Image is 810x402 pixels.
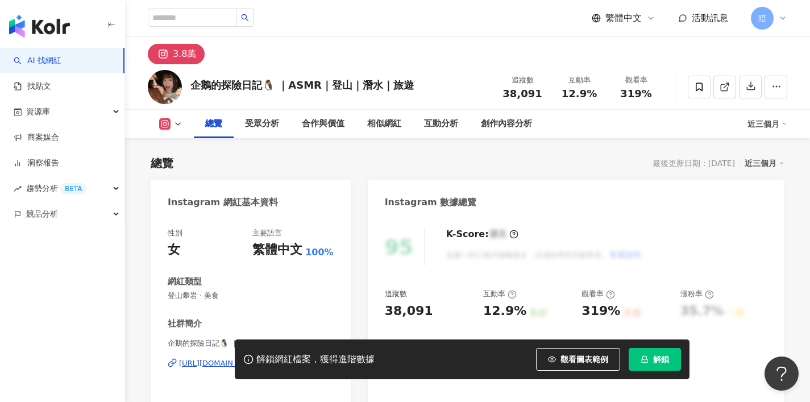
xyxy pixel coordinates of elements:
[446,228,518,241] div: K-Score :
[60,183,86,194] div: BETA
[385,289,407,299] div: 追蹤數
[581,289,615,299] div: 觀看率
[680,289,714,299] div: 漲粉率
[168,276,202,288] div: 網紅類型
[424,117,458,131] div: 互動分析
[367,117,401,131] div: 相似網紅
[581,302,620,320] div: 319%
[562,88,597,100] span: 12.9%
[483,302,526,320] div: 12.9%
[241,14,249,22] span: search
[483,289,517,299] div: 互動率
[385,302,433,320] div: 38,091
[629,348,681,371] button: 解鎖
[151,155,173,171] div: 總覽
[641,355,649,363] span: lock
[614,74,658,86] div: 觀看率
[747,115,787,133] div: 近三個月
[14,81,51,92] a: 找貼文
[501,74,544,86] div: 追蹤數
[168,318,202,330] div: 社群簡介
[168,228,182,238] div: 性別
[173,46,196,62] div: 3.8萬
[14,132,59,143] a: 商案媒合
[26,99,50,125] span: 資源庫
[245,117,279,131] div: 受眾分析
[252,228,282,238] div: 主要語言
[502,88,542,100] span: 38,091
[26,176,86,201] span: 趨勢分析
[653,159,735,168] div: 最後更新日期：[DATE]
[481,117,532,131] div: 創作內容分析
[14,185,22,193] span: rise
[605,12,642,24] span: 繁體中文
[385,196,477,209] div: Instagram 數據總覽
[9,15,70,38] img: logo
[745,156,784,171] div: 近三個月
[205,117,222,131] div: 總覽
[252,241,302,259] div: 繁體中文
[168,196,278,209] div: Instagram 網紅基本資料
[168,338,334,349] span: 企鵝的探險日記🐧 ｜ASMR｜登山｜潛水｜旅遊 | penguin.daladala_2323
[148,70,182,104] img: KOL Avatar
[14,158,59,169] a: 洞察報告
[620,88,652,100] span: 319%
[148,44,205,64] button: 3.8萬
[256,354,375,366] div: 解鎖網紅檔案，獲得進階數據
[758,12,766,24] span: 陪
[653,355,669,364] span: 解鎖
[302,117,344,131] div: 合作與價值
[558,74,601,86] div: 互動率
[692,13,728,23] span: 活動訊息
[190,78,414,92] div: 企鵝的探險日記🐧 ｜ASMR｜登山｜潛水｜旅遊
[536,348,620,371] button: 觀看圖表範例
[14,55,61,67] a: searchAI 找網紅
[26,201,58,227] span: 競品分析
[168,291,334,301] span: 登山攀岩 · 美食
[168,241,180,259] div: 女
[560,355,608,364] span: 觀看圖表範例
[305,246,333,259] span: 100%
